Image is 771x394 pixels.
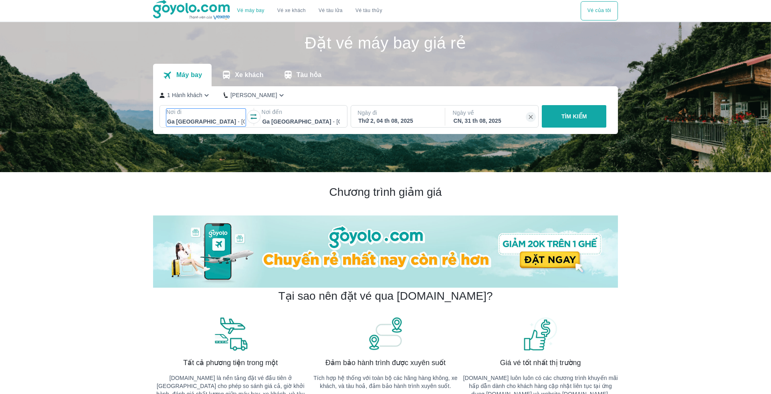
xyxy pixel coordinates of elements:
p: Nơi đi [166,108,246,116]
button: Vé tàu thủy [349,1,389,20]
a: Vé tàu lửa [312,1,349,20]
div: CN, 31 th 08, 2025 [454,117,531,125]
button: [PERSON_NAME] [224,91,286,100]
div: choose transportation mode [581,1,618,20]
p: Xe khách [235,71,263,79]
p: Ngày đi [357,109,437,117]
a: Vé xe khách [277,8,306,14]
h2: Chương trình giảm giá [153,185,618,199]
img: banner [212,316,248,351]
button: TÌM KIẾM [542,105,606,128]
img: banner-home [153,215,618,288]
span: Đảm bảo hành trình được xuyên suốt [325,358,446,368]
a: Vé máy bay [237,8,264,14]
h2: Tại sao nên đặt vé qua [DOMAIN_NAME]? [278,289,492,303]
img: banner [523,316,559,351]
p: Máy bay [176,71,202,79]
p: Tích hợp hệ thống với toàn bộ các hãng hàng không, xe khách, và tàu hoả, đảm bảo hành trình xuyên... [308,374,463,390]
button: Vé của tôi [581,1,618,20]
div: Thứ 2, 04 th 08, 2025 [358,117,436,125]
span: Tất cả phương tiện trong một [183,358,278,368]
p: [PERSON_NAME] [230,91,277,99]
span: Giá vé tốt nhất thị trường [500,358,581,368]
p: Tàu hỏa [297,71,322,79]
button: 1 Hành khách [159,91,211,100]
p: 1 Hành khách [167,91,202,99]
p: Nơi đến [261,108,341,116]
div: choose transportation mode [231,1,389,20]
div: transportation tabs [153,64,331,86]
img: banner [367,316,404,351]
p: Ngày về [453,109,532,117]
p: TÌM KIẾM [561,112,587,120]
h1: Đặt vé máy bay giá rẻ [153,35,618,51]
